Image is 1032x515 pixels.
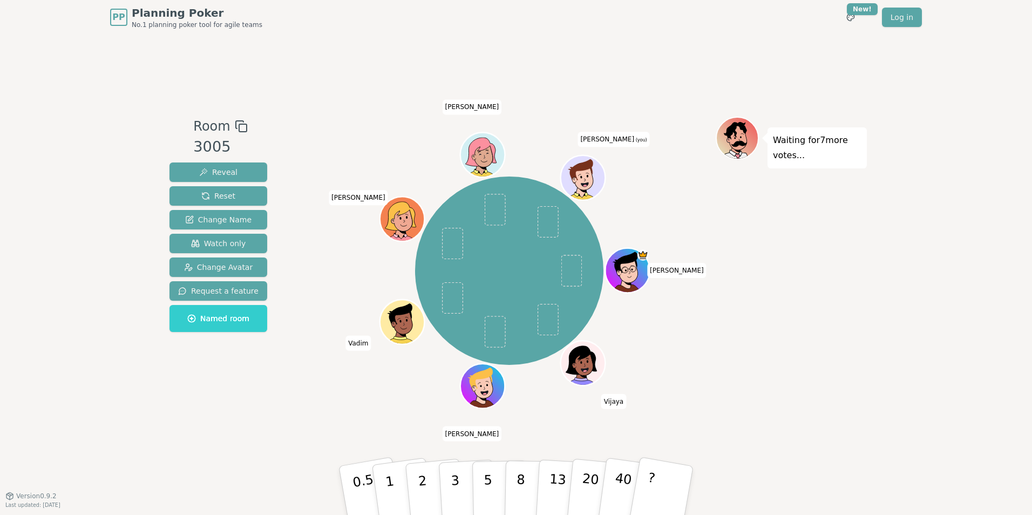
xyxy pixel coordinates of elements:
span: Reveal [199,167,237,178]
span: No.1 planning poker tool for agile teams [132,21,262,29]
span: Click to change your name [443,426,502,442]
button: Request a feature [169,281,267,301]
p: Waiting for 7 more votes... [773,133,861,163]
span: Reset [201,191,235,201]
span: Request a feature [178,286,259,296]
button: New! [841,8,860,27]
button: Click to change your avatar [562,157,605,199]
button: Watch only [169,234,267,253]
span: Click to change your name [443,100,502,115]
span: Click to change your name [329,191,388,206]
span: Version 0.9.2 [16,492,57,500]
div: 3005 [193,136,247,158]
span: Click to change your name [601,394,626,409]
div: New! [847,3,878,15]
a: Log in [882,8,922,27]
button: Change Name [169,210,267,229]
span: Planning Poker [132,5,262,21]
span: Click to change your name [647,263,707,278]
a: PPPlanning PokerNo.1 planning poker tool for agile teams [110,5,262,29]
button: Reset [169,186,267,206]
span: Change Avatar [184,262,253,273]
span: PP [112,11,125,24]
button: Reveal [169,162,267,182]
button: Named room [169,305,267,332]
span: Watch only [191,238,246,249]
span: Matt is the host [637,249,649,261]
span: Click to change your name [578,132,649,147]
span: Room [193,117,230,136]
span: Change Name [185,214,252,225]
button: Version0.9.2 [5,492,57,500]
span: (you) [634,138,647,143]
button: Change Avatar [169,257,267,277]
span: Click to change your name [345,336,371,351]
span: Last updated: [DATE] [5,502,60,508]
span: Named room [187,313,249,324]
